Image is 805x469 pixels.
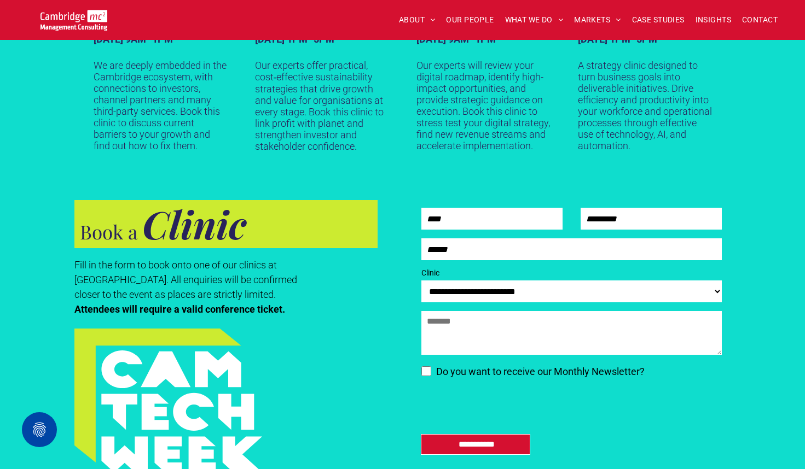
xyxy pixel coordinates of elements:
a: WHAT WE DO [500,11,569,28]
strong: Attendees will require a valid conference ticket. [74,303,285,315]
a: MARKETS [569,11,626,28]
p: A strategy clinic designed to turn business goals into deliverable initiatives. Drive efficiency ... [578,60,712,151]
a: CONTACT [737,11,783,28]
a: CASE STUDIES [627,11,690,28]
p: Our experts offer practical, cost‑effective sustainability strategies that drive growth and value... [255,60,389,152]
a: OUR PEOPLE [441,11,499,28]
img: Go to Homepage [40,10,108,31]
iframe: reCAPTCHA [421,380,588,423]
a: ABOUT [393,11,441,28]
input: Do you want to receive our Monthly Newsletter? sustainability [421,366,431,376]
span: Do you want to receive our Monthly Newsletter? [436,366,645,377]
span: Book a [80,219,137,244]
label: Clinic [421,267,721,279]
span: Fill in the form to book onto one of our clinics at [GEOGRAPHIC_DATA]. All enquiries will be conf... [74,259,297,300]
a: Your Business Transformed | Cambridge Management Consulting [40,11,108,23]
a: INSIGHTS [690,11,737,28]
p: We are deeply embedded in the Cambridge ecosystem, with connections to investors, channel partner... [94,60,228,151]
p: Our experts will review your digital roadmap, identify high-impact opportunities, and provide str... [416,60,551,151]
strong: Clinic [142,198,246,249]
